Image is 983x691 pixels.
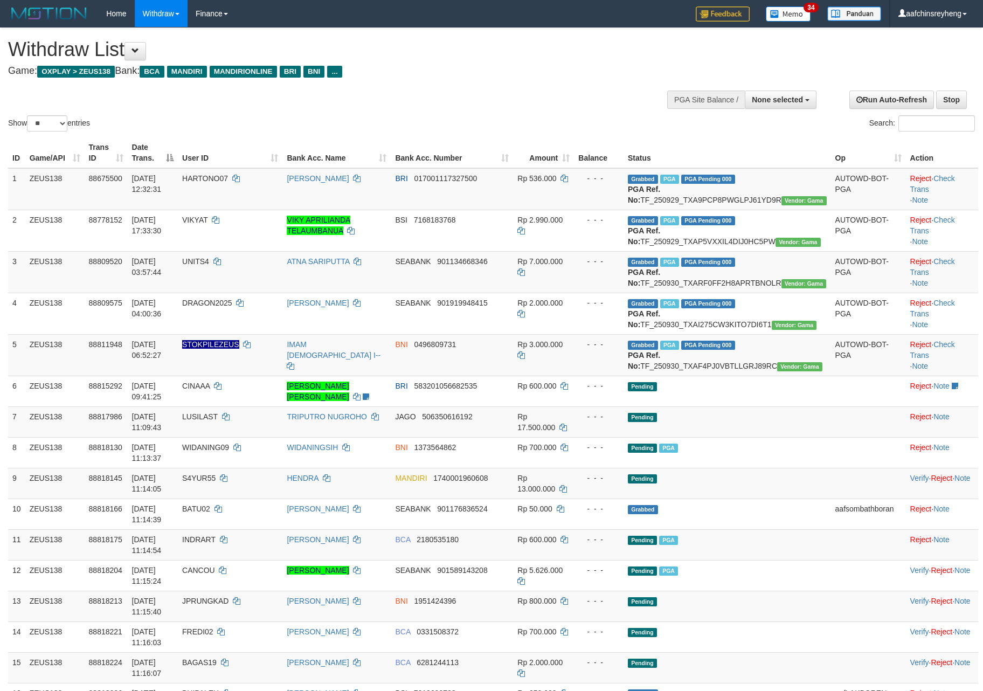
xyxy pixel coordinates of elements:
a: Reject [910,535,932,544]
span: Pending [628,444,657,453]
div: - - - [578,565,619,576]
td: 9 [8,468,25,499]
span: 88817986 [89,412,122,421]
a: Check Trans [910,340,955,360]
span: 88815292 [89,382,122,390]
td: 3 [8,251,25,293]
td: · · [906,210,978,251]
span: Copy 1373564862 to clipboard [414,443,456,452]
th: Date Trans.: activate to sort column descending [128,137,178,168]
span: Rp 600.000 [517,535,556,544]
td: ZEUS138 [25,468,85,499]
span: Rp 800.000 [517,597,556,605]
span: Grabbed [628,216,658,225]
span: Vendor URL: https://trx31.1velocity.biz [781,279,827,288]
span: Pending [628,566,657,576]
span: Rp 7.000.000 [517,257,563,266]
a: Note [954,627,971,636]
span: Copy 506350616192 to clipboard [422,412,472,421]
th: Bank Acc. Name: activate to sort column ascending [282,137,391,168]
span: Copy 901919948415 to clipboard [437,299,487,307]
div: - - - [578,411,619,422]
span: Marked by aafkaynarin [660,299,679,308]
span: JAGO [395,412,416,421]
span: PGA Pending [681,299,735,308]
span: MANDIRIONLINE [210,66,277,78]
td: ZEUS138 [25,293,85,334]
span: Vendor URL: https://trx31.1velocity.biz [772,321,817,330]
span: BNI [395,597,407,605]
div: - - - [578,381,619,391]
span: Copy 2180535180 to clipboard [417,535,459,544]
th: Trans ID: activate to sort column ascending [85,137,128,168]
span: Vendor URL: https://trx31.1velocity.biz [776,238,821,247]
td: AUTOWD-BOT-PGA [831,334,906,376]
span: PGA Pending [681,341,735,350]
span: Vendor URL: https://trx31.1velocity.biz [777,362,822,371]
span: [DATE] 09:41:25 [132,382,162,401]
a: Note [912,237,928,246]
td: · · [906,251,978,293]
td: ZEUS138 [25,652,85,683]
a: [PERSON_NAME] [287,597,349,605]
span: MANDIRI [167,66,207,78]
span: Pending [628,628,657,637]
span: 34 [804,3,818,12]
td: · [906,376,978,406]
span: [DATE] 11:16:03 [132,627,162,647]
b: PGA Ref. No: [628,185,660,204]
td: 2 [8,210,25,251]
span: Copy 0331508372 to clipboard [417,627,459,636]
span: Rp 3.000.000 [517,340,563,349]
span: CANCOU [182,566,215,575]
a: ATNA SARIPUTTA [287,257,349,266]
span: Copy 1740001960608 to clipboard [433,474,488,482]
td: 7 [8,406,25,437]
span: Marked by aafsreyleap [660,341,679,350]
a: Reject [910,299,932,307]
a: Reject [910,412,932,421]
span: Grabbed [628,341,658,350]
h4: Game: Bank: [8,66,645,77]
a: Run Auto-Refresh [849,91,934,109]
span: Marked by aaftrukkakada [660,175,679,184]
div: - - - [578,442,619,453]
b: PGA Ref. No: [628,268,660,287]
a: Verify [910,627,929,636]
b: PGA Ref. No: [628,309,660,329]
span: Pending [628,382,657,391]
span: BCA [395,627,410,636]
span: Pending [628,597,657,606]
td: · · [906,560,978,591]
td: AUTOWD-BOT-PGA [831,168,906,210]
span: BCA [395,658,410,667]
span: OXPLAY > ZEUS138 [37,66,115,78]
a: [PERSON_NAME] [287,627,349,636]
a: Note [954,474,971,482]
div: PGA Site Balance / [667,91,745,109]
td: · · [906,293,978,334]
td: · · [906,334,978,376]
a: Verify [910,474,929,482]
span: SEABANK [395,505,431,513]
img: MOTION_logo.png [8,5,90,22]
span: DRAGON2025 [182,299,232,307]
span: [DATE] 11:14:54 [132,535,162,555]
span: Rp 50.000 [517,505,552,513]
div: - - - [578,657,619,668]
span: Vendor URL: https://trx31.1velocity.biz [781,196,827,205]
span: WIDANING09 [182,443,229,452]
span: 88809575 [89,299,122,307]
span: JPRUNGKAD [182,597,229,605]
a: Note [912,320,928,329]
td: ZEUS138 [25,334,85,376]
span: 88675500 [89,174,122,183]
span: Marked by aafchomsokheang [660,216,679,225]
span: SEABANK [395,299,431,307]
span: Marked by aafsolysreylen [659,536,678,545]
span: ... [327,66,342,78]
div: - - - [578,339,619,350]
th: Bank Acc. Number: activate to sort column ascending [391,137,513,168]
th: Balance [574,137,624,168]
span: UNITS4 [182,257,209,266]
